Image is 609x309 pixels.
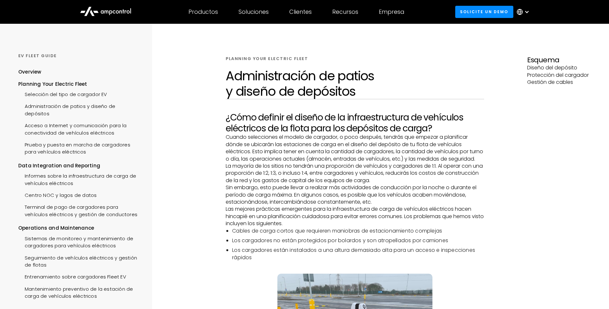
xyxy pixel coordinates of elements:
[232,227,484,234] li: Cables de carga cortos que requieren maniobras de estacionamiento complejas
[226,112,484,134] h2: ¿Cómo definir el diseño de la infraestructura de vehículos eléctricos de la flota para los depósi...
[332,8,358,15] div: Recursos
[18,100,140,119] a: Administración de patios y diseño de depósitos
[18,169,140,189] a: Informes sobre la infraestructura de carga de vehículos eléctricos
[527,56,591,64] h3: Esquema
[527,79,591,86] p: Gestión de cables
[18,81,140,88] div: Planning Your Electric Fleet
[289,8,312,15] div: Clientes
[226,163,484,184] p: La mayoría de los sitios no tendrán una proporción de vehículos y cargadores de 1:1. Al operar co...
[18,119,140,138] a: Acceso a Internet y comunicación para la conectividad de vehículos eléctricos
[527,64,591,71] p: Diseño del depósito
[18,225,140,232] div: Operations and Maintenance
[226,134,484,163] p: Cuando selecciones el modelo de cargador, o poco después, tendrás que empezar a planificar dónde ...
[18,232,140,251] a: Sistemas de monitoreo y mantenimiento de cargadores para vehículos eléctricos
[18,251,140,270] a: Seguimiento de vehículos eléctricos y gestión de flotas
[379,8,404,15] div: Empresa
[226,266,484,273] p: ‍
[18,53,140,59] div: Ev Fleet GUIDE
[18,162,140,169] div: Data Integration and Reporting
[18,138,140,157] a: Prueba y puesta en marcha de cargadores para vehículos eléctricos
[226,68,484,99] h1: Administración de patios y diseño de depósitos
[18,68,41,75] div: Overview
[226,206,484,227] p: Las mejores prácticas emergentes para la infraestructura de carga de vehículos eléctricos hacen h...
[18,189,97,200] a: Centro NOC y lagos de datos
[18,68,41,80] a: Overview
[188,8,218,15] div: Productos
[226,56,308,62] div: Planning Your Electric Fleet
[527,72,591,79] p: Protección del cargador
[18,200,140,220] a: Terminal de pago de cargadores para vehículos eléctricos y gestión de conductores
[455,6,513,18] a: Solicite un demo
[232,247,484,261] li: Los cargadores están instalados a una altura demasiado alta para un acceso e inspecciones rápidos
[232,237,484,244] li: Los cargadores no están protegidos por bolardos y son atropellados por camiones
[239,8,269,15] div: Soluciones
[18,88,107,100] a: Selección del tipo de cargador EV
[18,270,126,282] a: Entrenamiento sobre cargadores Fleet EV
[226,184,484,206] p: Sin embargo, esto puede llevar a realizar más actividades de conducción por la noche o durante el...
[18,282,140,302] a: Mantenimiento preventivo de la estación de carga de vehículos eléctricos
